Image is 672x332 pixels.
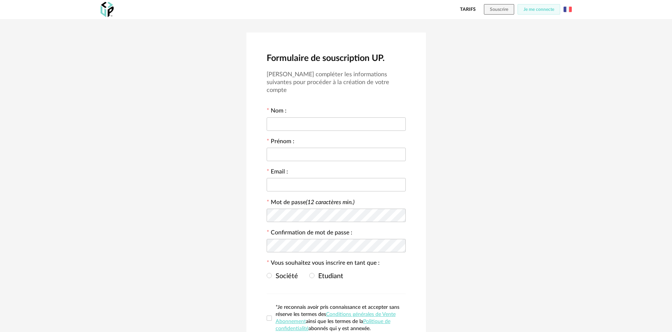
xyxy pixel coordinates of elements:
label: Email : [267,169,288,176]
h3: [PERSON_NAME] compléter les informations suivantes pour procéder à la création de votre compte [267,71,406,94]
span: Je me connecte [524,7,554,12]
i: (12 caractères min.) [306,199,355,205]
label: Vous souhaitez vous inscrire en tant que : [267,260,380,268]
h2: Formulaire de souscription UP. [267,53,406,64]
span: Etudiant [314,273,343,280]
a: Conditions générales de Vente Abonnement [276,312,396,324]
img: OXP [101,2,114,17]
label: Confirmation de mot de passe : [267,230,352,237]
label: Mot de passe [271,199,355,205]
span: *Je reconnais avoir pris connaissance et accepter sans réserve les termes des ainsi que les terme... [276,305,399,331]
span: Souscrire [490,7,508,12]
button: Je me connecte [518,4,560,15]
label: Prénom : [267,139,294,146]
a: Tarifs [460,4,476,15]
button: Souscrire [484,4,514,15]
img: fr [564,5,572,13]
label: Nom : [267,108,286,116]
span: Société [272,273,298,280]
